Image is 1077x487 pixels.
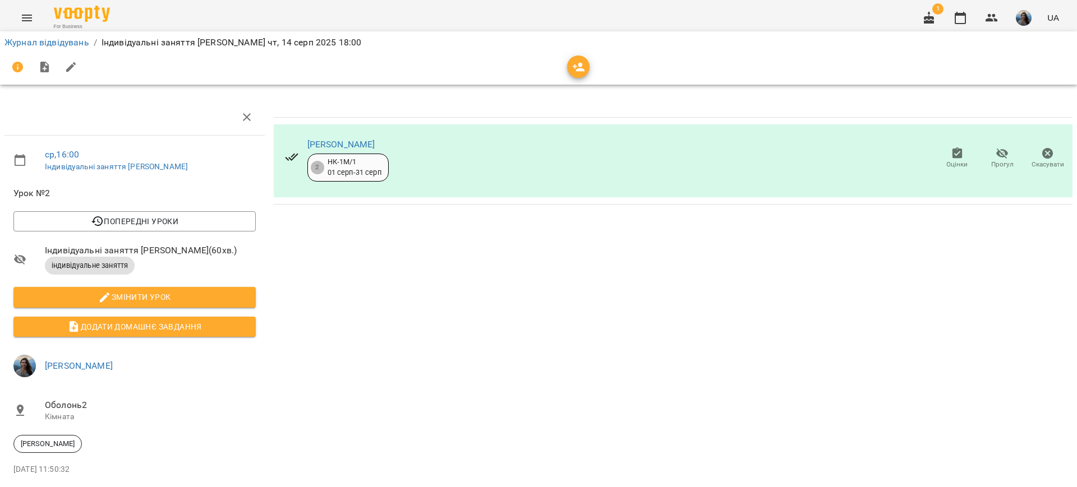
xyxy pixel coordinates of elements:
p: Індивідуальні заняття [PERSON_NAME] чт, 14 серп 2025 18:00 [102,36,362,49]
p: [DATE] 11:50:32 [13,464,256,475]
span: індивідуальне заняття [45,261,135,271]
span: Змінити урок [22,290,247,304]
div: [PERSON_NAME] [13,435,82,453]
button: Menu [13,4,40,31]
div: 2 [311,161,324,174]
button: Попередні уроки [13,211,256,231]
button: Прогул [980,143,1025,174]
span: For Business [54,23,110,30]
img: b3bbb85bc3b38ac798ee51af7e884b02.png [1016,10,1032,26]
a: ср , 16:00 [45,149,79,160]
button: Додати домашнє завдання [13,317,256,337]
button: Оцінки [935,143,980,174]
button: Скасувати [1025,143,1070,174]
span: Попередні уроки [22,215,247,228]
a: Журнал відвідувань [4,37,89,48]
span: Оболонь2 [45,398,256,412]
li: / [94,36,97,49]
img: Voopty Logo [54,6,110,22]
div: НК-1М/1 01 серп - 31 серп [328,157,381,178]
span: Урок №2 [13,187,256,200]
img: b3bbb85bc3b38ac798ee51af7e884b02.png [13,355,36,377]
span: UA [1047,12,1059,24]
p: Кімната [45,411,256,423]
span: Додати домашнє завдання [22,320,247,333]
span: Прогул [991,160,1014,169]
span: Оцінки [946,160,968,169]
a: Індивідуальні заняття [PERSON_NAME] [45,162,188,171]
a: [PERSON_NAME] [45,360,113,371]
span: [PERSON_NAME] [14,439,81,449]
span: 1 [932,3,943,15]
button: UA [1043,7,1064,28]
a: [PERSON_NAME] [307,139,375,150]
button: Змінити урок [13,287,256,307]
span: Скасувати [1032,160,1064,169]
span: Індивідуальні заняття [PERSON_NAME] ( 60 хв. ) [45,244,256,257]
nav: breadcrumb [4,36,1073,49]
